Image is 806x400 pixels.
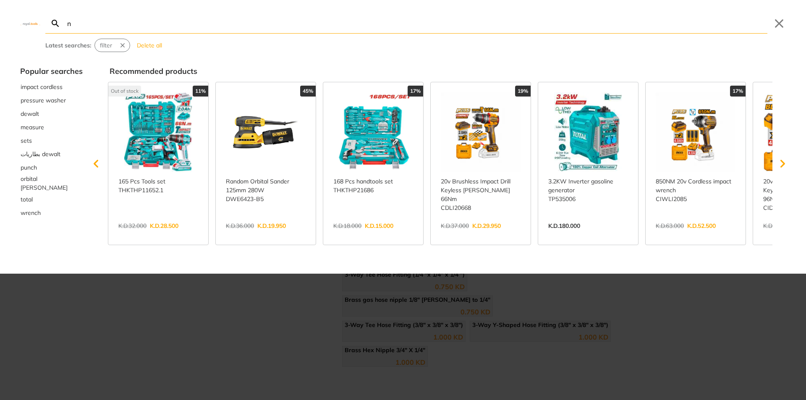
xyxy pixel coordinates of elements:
[94,39,130,52] div: Suggestion: filter
[65,13,767,33] input: Search…
[21,175,82,192] span: orbital [PERSON_NAME]
[20,80,83,94] button: Select suggestion: impact cordless
[20,107,83,120] div: Suggestion: dewalt
[20,206,83,220] div: Suggestion: wrench
[21,209,41,217] span: wrench
[774,155,791,172] svg: Scroll right
[100,41,112,50] span: filter
[20,94,83,107] button: Select suggestion: pressure washer
[730,86,746,97] div: 17%
[21,123,44,132] span: measure
[20,94,83,107] div: Suggestion: pressure washer
[20,147,83,161] div: Suggestion: بطاريات dewalt
[20,107,83,120] button: Select suggestion: dewalt
[21,83,63,92] span: impact cordless
[20,206,83,220] button: Select suggestion: wrench
[20,120,83,134] button: Select suggestion: measure
[50,18,60,29] svg: Search
[21,150,60,159] span: بطاريات dewalt
[21,110,39,118] span: dewalt
[21,136,32,145] span: sets
[95,39,117,52] button: Select suggestion: filter
[20,161,83,174] div: Suggestion: punch
[20,193,83,206] div: Suggestion: total
[515,86,531,97] div: 19%
[408,86,423,97] div: 17%
[20,134,83,147] button: Select suggestion: sets
[108,86,141,97] div: Out of stock
[20,134,83,147] div: Suggestion: sets
[20,174,83,193] button: Select suggestion: orbital sande
[20,80,83,94] div: Suggestion: impact cordless
[20,65,83,77] div: Popular searches
[21,96,66,105] span: pressure washer
[20,161,83,174] button: Select suggestion: punch
[193,86,208,97] div: 11%
[110,65,786,77] div: Recommended products
[119,42,126,49] svg: Remove suggestion: filter
[117,39,130,52] button: Remove suggestion: filter
[45,41,91,50] div: Latest searches:
[20,21,40,25] img: Close
[133,39,165,52] button: Delete all
[88,155,105,172] svg: Scroll left
[300,86,316,97] div: 45%
[772,17,786,30] button: Close
[21,195,33,204] span: total
[20,147,83,161] button: Select suggestion: بطاريات dewalt
[20,174,83,193] div: Suggestion: orbital sande
[20,120,83,134] div: Suggestion: measure
[20,193,83,206] button: Select suggestion: total
[21,163,37,172] span: punch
